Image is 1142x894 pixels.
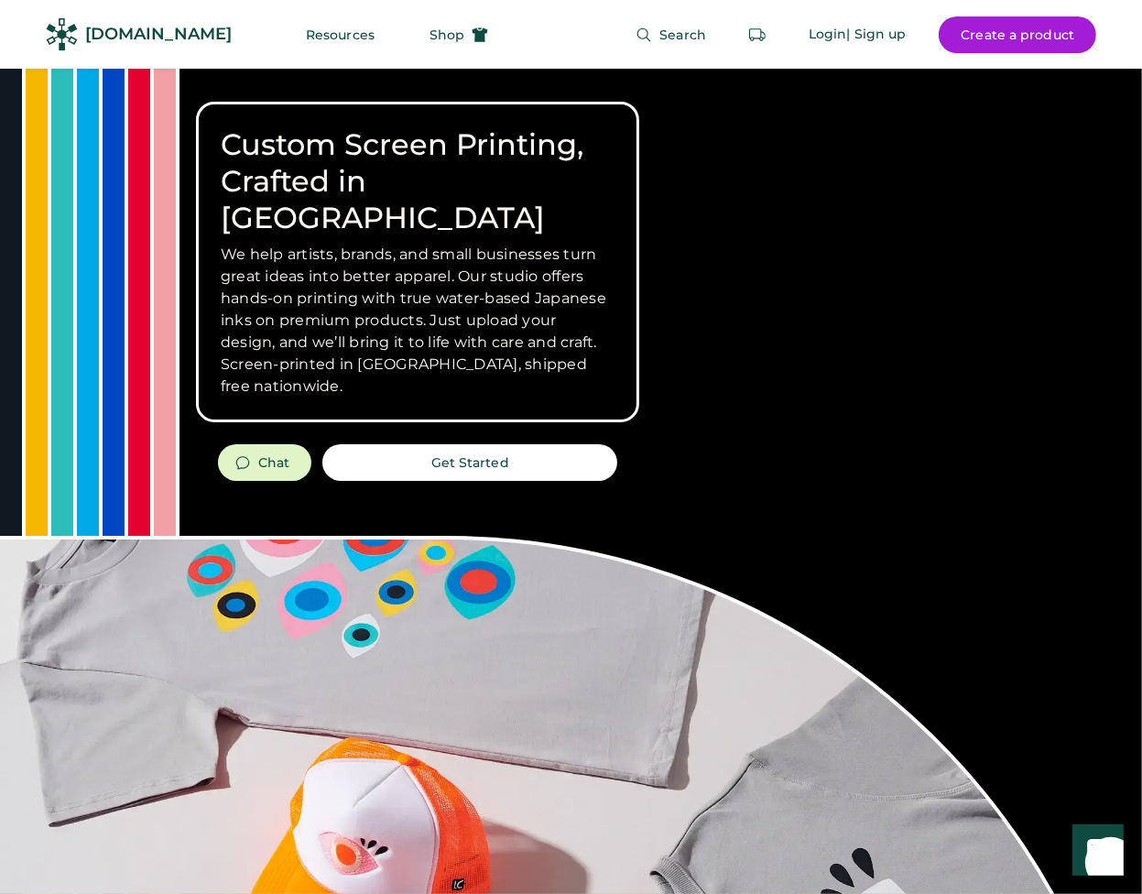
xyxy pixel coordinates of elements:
[284,16,397,53] button: Resources
[408,16,510,53] button: Shop
[85,23,232,46] div: [DOMAIN_NAME]
[809,26,847,44] div: Login
[322,444,617,481] button: Get Started
[659,28,706,41] span: Search
[221,126,615,236] h1: Custom Screen Printing, Crafted in [GEOGRAPHIC_DATA]
[218,444,311,481] button: Chat
[1055,812,1134,890] iframe: Front Chat
[46,18,78,50] img: Rendered Logo - Screens
[846,26,906,44] div: | Sign up
[430,28,464,41] span: Shop
[939,16,1096,53] button: Create a product
[739,16,776,53] button: Retrieve an order
[614,16,728,53] button: Search
[221,244,615,398] h3: We help artists, brands, and small businesses turn great ideas into better apparel. Our studio of...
